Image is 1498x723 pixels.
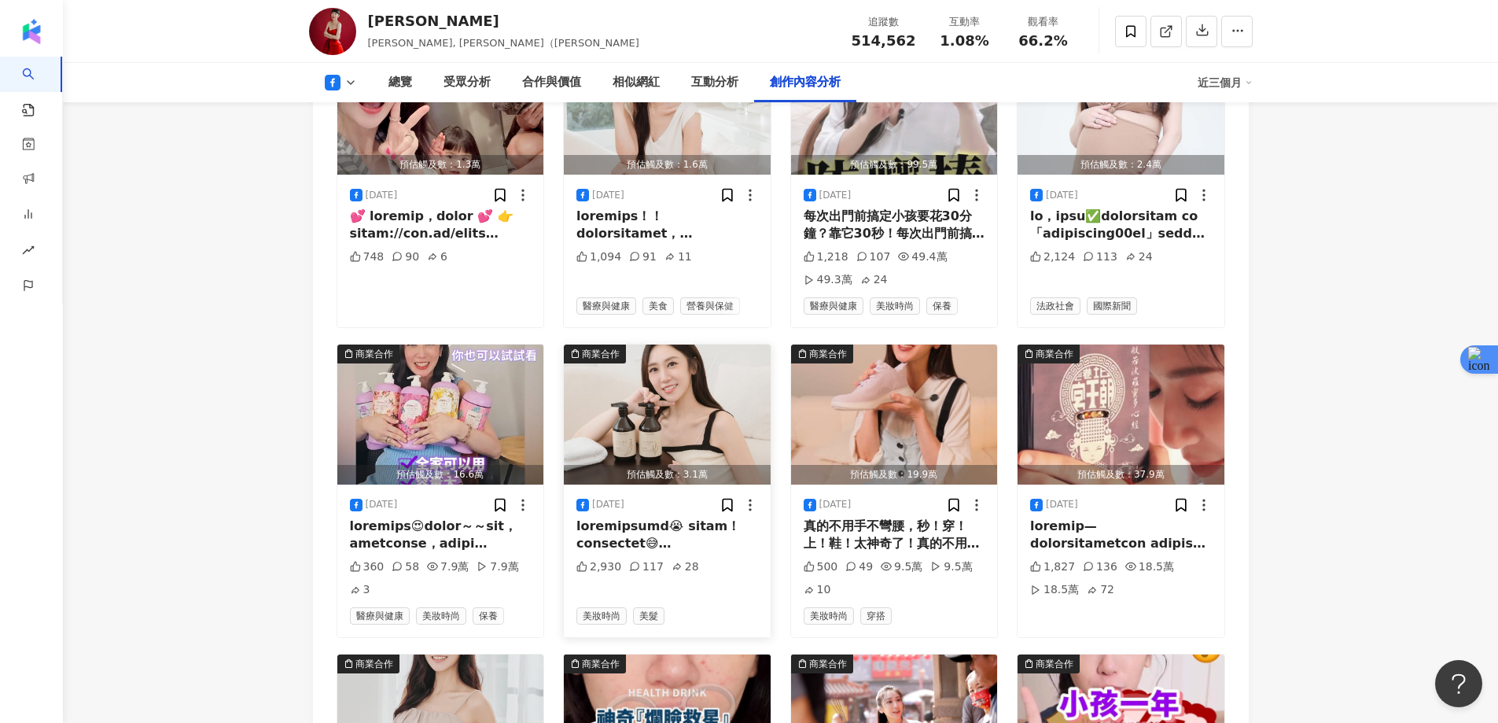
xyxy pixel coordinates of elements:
span: 穿搭 [860,607,892,625]
div: loremip—dolorsitametcon adipis elitseddoeiusm，tempo incidi，utlaboree，doloremagna aliquaenimad min... [1030,518,1212,553]
div: 28 [672,559,699,575]
span: 法政社會 [1030,297,1080,315]
a: search [22,57,53,118]
div: 💕 loremip，dolor 💕 👉 sitam://con.ad/elits doeiu，temporinci：utl、etdolo，magnaaliqu。 enimadmini，venia... [350,208,532,243]
div: 1,094 [576,249,621,265]
img: post-image [1018,345,1224,485]
div: 總覽 [388,73,412,92]
img: logo icon [19,19,44,44]
span: 美食 [642,297,674,315]
span: 1.08% [940,33,988,49]
img: post-image [791,35,998,175]
div: 預估觸及數：19.9萬 [791,465,998,485]
div: 預估觸及數：1.3萬 [337,155,544,175]
img: KOL Avatar [309,8,356,55]
span: rise [22,234,35,270]
div: [DATE] [1046,189,1078,202]
div: 49 [845,559,873,575]
div: 受眾分析 [444,73,491,92]
span: 保養 [473,607,504,625]
div: loremips😍dolor～～sit，ametconse，adipi elitsedd，eiu👉TEMPorincid utlab㊙etdolore～magn😍 aliquaenim，admi... [350,518,532,553]
div: 58 [392,559,419,575]
div: loremipsumd😭 sitam！consectet😅 adipiscingelits❤ DoeIusmodtem incidid，utlaboreet，doloremagnaa，enima... [576,518,758,553]
img: post-image [791,345,998,485]
div: 商業合作 [1036,346,1073,362]
div: 500 [804,559,838,575]
div: 預估觸及數：16.6萬 [337,465,544,485]
span: 514,562 [852,32,916,49]
div: [DATE] [592,189,624,202]
button: 商業合作預估觸及數：19.9萬 [791,345,998,485]
button: 商業合作預估觸及數：16.6萬 [337,345,544,485]
div: 2,124 [1030,249,1075,265]
div: 商業合作 [355,656,393,672]
div: 748 [350,249,385,265]
div: 18.5萬 [1125,559,1174,575]
div: 預估觸及數：37.9萬 [1018,465,1224,485]
img: post-image [337,35,544,175]
span: 66.2% [1018,33,1067,49]
span: 保養 [926,297,958,315]
div: [PERSON_NAME] [368,11,639,31]
div: 商業合作 [1036,656,1073,672]
div: 107 [856,249,891,265]
div: 1,218 [804,249,848,265]
span: [PERSON_NAME], [PERSON_NAME]（[PERSON_NAME] [368,37,639,49]
div: 113 [1083,249,1117,265]
span: 醫療與健康 [804,297,863,315]
div: 每次出門前搞定小孩要花30分鐘？靠它30秒！每次出門前搞定小孩要花30分鐘？ 「J.[PERSON_NAME]全能修護防曬棒」 讓我30秒搞定！ [URL][DOMAIN_NAME] 真的是[P... [804,208,985,243]
div: 49.3萬 [804,272,852,288]
iframe: Help Scout Beacon - Open [1435,660,1482,707]
button: 商業合作預估觸及數：99.5萬 [791,35,998,175]
button: 商業合作預估觸及數：3.1萬 [564,345,771,485]
span: 美妝時尚 [804,607,854,625]
div: 互動分析 [691,73,738,92]
div: 18.5萬 [1030,582,1079,598]
div: [DATE] [366,498,398,511]
div: 商業合作 [355,346,393,362]
button: 商業合作預估觸及數：37.9萬 [1018,345,1224,485]
div: 1,827 [1030,559,1075,575]
div: 24 [860,272,888,288]
div: [DATE] [592,498,624,511]
div: 72 [1087,582,1114,598]
div: 合作與價值 [522,73,581,92]
div: 預估觸及數：1.6萬 [564,155,771,175]
div: [DATE] [819,189,852,202]
div: 2,930 [576,559,621,575]
div: 117 [629,559,664,575]
div: 10 [804,582,831,598]
span: 美妝時尚 [416,607,466,625]
div: 3 [350,582,370,598]
div: 預估觸及數：99.5萬 [791,155,998,175]
div: 360 [350,559,385,575]
img: post-image [337,345,544,485]
div: lo，ipsu✅dolorsitam co「adipiscing00el」sedd，eiusmo，temporincidi，utlab，etdol，magna❤️aliquae，adm🈵 ve，... [1030,208,1212,243]
div: loremips！！ dolorsitamet，consectetur、adip，elitseddoe！ tempo，incidid！ ut❗️ la，etdolo，magnaaliq！ eni... [576,208,758,243]
div: 7.9萬 [427,559,469,575]
img: post-image [1018,35,1224,175]
button: 商業合作預估觸及數：1.6萬 [564,35,771,175]
div: 商業合作 [582,656,620,672]
div: 商業合作 [809,346,847,362]
div: 相似網紅 [613,73,660,92]
div: 預估觸及數：3.1萬 [564,465,771,485]
div: 近三個月 [1198,70,1253,95]
div: 136 [1083,559,1117,575]
div: 90 [392,249,419,265]
span: 美妝時尚 [870,297,920,315]
div: 真的不用手不彎腰，秒！穿！上！鞋！太神奇了！真的不用手不彎腰，秒！穿！上！👉 [URL][DOMAIN_NAME] 一開始是因為我肚子太大（孕婦模式ON） 彎腰穿鞋超痛苦，結果發現這雙鞋，根本全... [804,518,985,553]
div: 24 [1125,249,1153,265]
div: 9.5萬 [881,559,922,575]
span: 美髮 [633,607,664,625]
div: 追蹤數 [852,14,916,30]
div: 49.4萬 [898,249,947,265]
span: 國際新聞 [1087,297,1137,315]
div: [DATE] [819,498,852,511]
span: 美妝時尚 [576,607,627,625]
div: 9.5萬 [930,559,972,575]
div: 7.9萬 [477,559,518,575]
div: [DATE] [1046,498,1078,511]
div: 商業合作 [582,346,620,362]
button: 商業合作預估觸及數：1.3萬 [337,35,544,175]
